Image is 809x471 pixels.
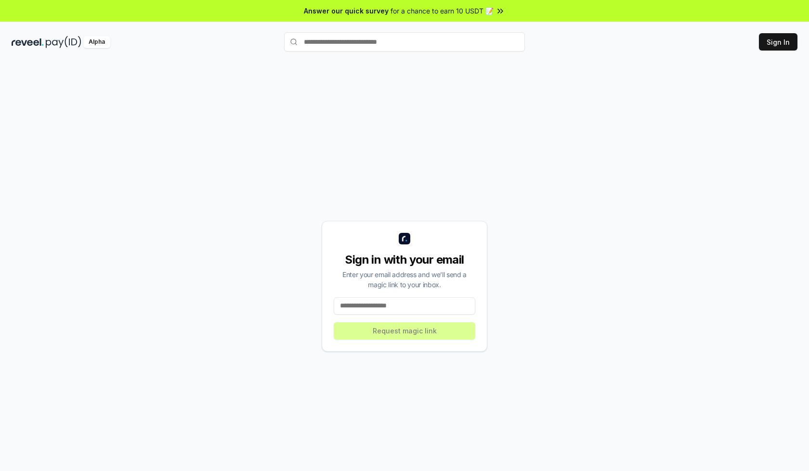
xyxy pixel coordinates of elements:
[759,33,797,51] button: Sign In
[304,6,389,16] span: Answer our quick survey
[391,6,494,16] span: for a chance to earn 10 USDT 📝
[399,233,410,244] img: logo_small
[83,36,110,48] div: Alpha
[334,252,475,267] div: Sign in with your email
[46,36,81,48] img: pay_id
[334,269,475,290] div: Enter your email address and we’ll send a magic link to your inbox.
[12,36,44,48] img: reveel_dark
